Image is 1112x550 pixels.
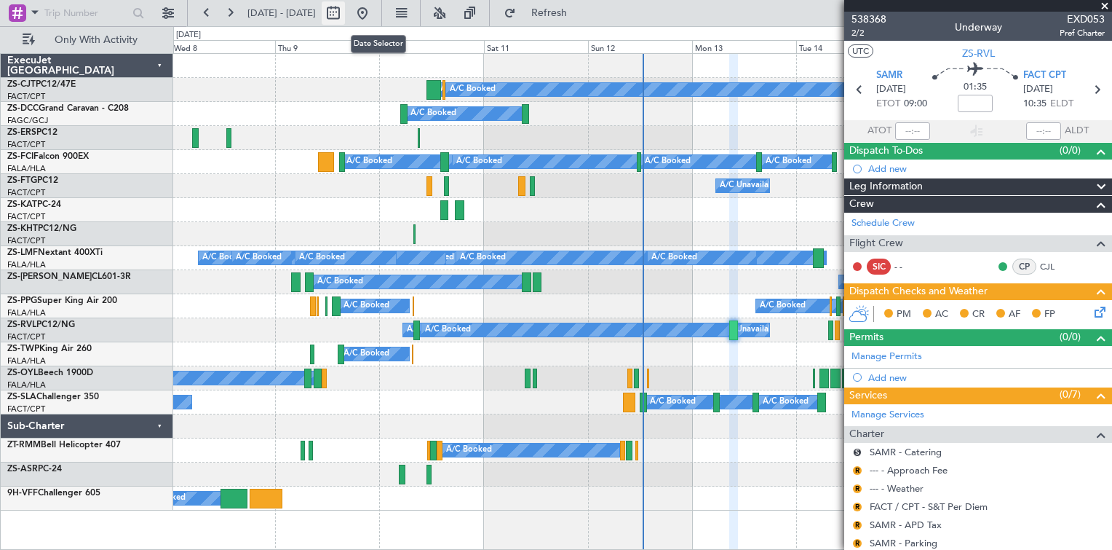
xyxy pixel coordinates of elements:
[7,321,75,329] a: ZS-RVLPC12/NG
[868,372,1105,384] div: Add new
[7,465,62,474] a: ZS-ASRPC-24
[202,247,248,269] div: A/C Booked
[851,216,915,231] a: Schedule Crew
[176,29,201,42] div: [DATE]
[1023,68,1066,83] span: FACT CPT
[870,519,942,531] a: SAMR - APD Tax
[343,343,389,365] div: A/C Booked
[692,40,796,53] div: Mon 13
[876,68,902,83] span: SAMR
[868,162,1105,175] div: Add new
[853,448,862,457] button: S
[7,176,37,185] span: ZS-FTG
[849,143,923,160] span: Dispatch To-Dos
[870,482,924,495] a: --- - Weather
[7,128,57,137] a: ZS-ERSPC12
[343,295,389,317] div: A/C Booked
[450,79,496,101] div: A/C Booked
[1060,329,1081,345] span: (0/0)
[519,8,580,18] span: Refresh
[275,40,379,53] div: Thu 9
[964,80,987,95] span: 01:35
[853,466,862,475] button: R
[849,426,884,443] span: Charter
[760,295,806,317] div: A/C Booked
[870,537,937,549] a: SAMR - Parking
[645,151,691,173] div: A/C Booked
[1060,27,1105,39] span: Pref Charter
[851,350,922,364] a: Manage Permits
[650,391,696,413] div: A/C Booked
[7,441,41,449] span: ZT-RMM
[456,151,502,173] div: A/C Booked
[7,200,37,209] span: ZS-KAT
[7,296,37,305] span: ZS-PPG
[7,369,38,377] span: ZS-OYL
[853,503,862,511] button: R
[851,12,886,27] span: 538368
[7,380,46,390] a: FALA/HLA
[1060,12,1105,27] span: EXD053
[849,196,874,213] span: Crew
[44,2,128,24] input: Trip Number
[7,355,46,366] a: FALA/HLA
[7,345,92,353] a: ZS-TWPKing Air 260
[1023,82,1053,97] span: [DATE]
[1023,97,1047,111] span: 10:35
[894,260,927,273] div: - -
[849,178,923,195] span: Leg Information
[651,247,697,269] div: A/C Booked
[7,248,38,257] span: ZS-LMF
[870,500,988,513] a: FACT / CPT - S&T Per Diem
[867,259,891,275] div: SIC
[7,404,45,415] a: FACT/CPT
[497,1,584,25] button: Refresh
[7,235,45,246] a: FACT/CPT
[7,128,36,137] span: ZS-ERS
[870,464,948,476] a: --- - Approach Fee
[410,103,456,125] div: A/C Booked
[7,176,58,185] a: ZS-FTGPC12
[317,271,363,293] div: A/C Booked
[16,28,158,52] button: Only With Activity
[7,489,38,498] span: 9H-VFF
[853,484,862,493] button: R
[7,200,61,209] a: ZS-KATPC-24
[588,40,692,53] div: Sun 12
[1050,97,1073,111] span: ELDT
[7,296,117,305] a: ZS-PPGSuper King Air 200
[351,35,406,53] div: Date Selector
[962,46,995,61] span: ZS-RVL
[7,307,46,318] a: FALA/HLA
[7,163,46,174] a: FALA/HLA
[346,151,392,173] div: A/C Booked
[236,247,282,269] div: A/C Booked
[7,224,38,233] span: ZS-KHT
[1044,307,1055,322] span: FP
[7,272,92,281] span: ZS-[PERSON_NAME]
[1012,259,1036,275] div: CP
[7,393,36,401] span: ZS-SLA
[867,124,891,138] span: ATOT
[7,441,121,449] a: ZT-RMMBell Helicopter 407
[904,97,927,111] span: 09:00
[766,151,811,173] div: A/C Booked
[38,35,154,45] span: Only With Activity
[7,248,103,257] a: ZS-LMFNextant 400XTi
[1060,143,1081,158] span: (0/0)
[7,321,36,329] span: ZS-RVL
[171,40,275,53] div: Wed 8
[796,40,900,53] div: Tue 14
[853,521,862,530] button: R
[7,345,39,353] span: ZS-TWP
[849,283,988,300] span: Dispatch Checks and Weather
[7,152,33,161] span: ZS-FCI
[446,439,492,461] div: A/C Booked
[460,247,506,269] div: A/C Booked
[7,272,131,281] a: ZS-[PERSON_NAME]CL601-3R
[7,489,100,498] a: 9H-VFFChallenger 605
[7,80,76,89] a: ZS-CJTPC12/47E
[247,7,316,20] span: [DATE] - [DATE]
[379,40,483,53] div: Fri 10
[7,331,45,342] a: FACT/CPT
